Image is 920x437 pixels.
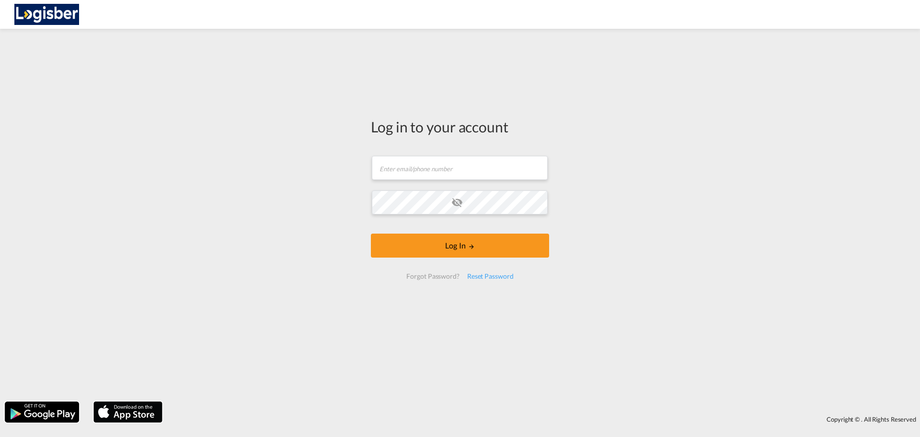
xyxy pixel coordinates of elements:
[92,401,163,424] img: apple.png
[167,411,920,427] div: Copyright © . All Rights Reserved
[402,268,463,285] div: Forgot Password?
[371,117,549,137] div: Log in to your account
[372,156,548,180] input: Enter email/phone number
[14,4,79,25] img: d7a75e507efd11eebffa5922d020a472.png
[371,234,549,258] button: LOGIN
[451,197,463,208] md-icon: icon-eye-off
[463,268,517,285] div: Reset Password
[4,401,80,424] img: google.png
